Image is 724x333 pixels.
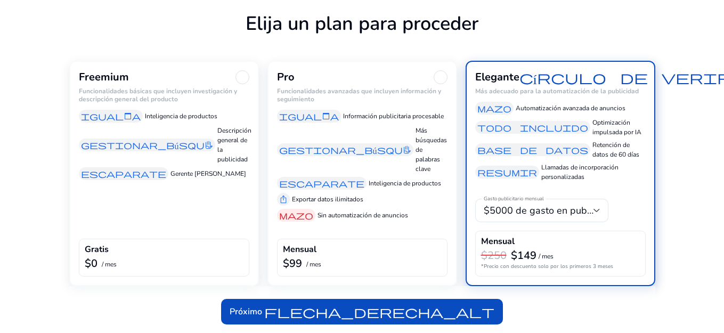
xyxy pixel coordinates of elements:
font: / mes [306,260,321,269]
button: Próximoflecha_derecha_alt [221,299,503,324]
font: gestionar_búsqueda [279,144,411,155]
font: / mes [539,252,554,261]
font: Mensual [481,235,515,247]
font: mazo [279,210,313,221]
font: ios_share [279,194,288,205]
font: base de datos [477,144,588,155]
font: gestionar_búsqueda [81,140,213,150]
font: $99 [283,256,302,271]
font: Descripción general de la publicidad [217,126,251,164]
font: Automatización avanzada de anuncios [516,104,625,112]
font: Mensual [283,243,316,255]
font: Inteligencia de productos [369,179,441,188]
font: Más búsquedas de palabras clave [416,126,447,173]
font: / mes [102,260,117,269]
font: Retención de datos de 60 días [592,141,639,159]
font: Funcionalidades básicas que incluyen investigación y descripción general del producto [79,87,237,103]
font: Llamadas de incorporación personalizadas [541,163,619,181]
font: Elija un plan para proceder [246,11,478,37]
font: Más adecuado para la automatización de la publicidad [475,87,639,95]
font: Elegante [475,70,519,84]
font: Información publicitaria procesable [343,112,444,120]
font: resumir [477,167,537,177]
font: $149 [511,248,536,263]
font: flecha_derecha_alt [264,304,494,319]
font: Exportar datos ilimitados [292,195,363,204]
font: igualada [279,111,339,121]
font: todo incluido [477,122,588,133]
font: Inteligencia de productos [145,112,217,120]
font: $0 [85,256,97,271]
font: Próximo [230,306,262,318]
font: Pro [277,70,295,84]
font: $250 [481,248,507,263]
font: Freemium [79,70,129,84]
font: Gratis [85,243,109,255]
font: Funcionalidades avanzadas que incluyen información y seguimiento [277,87,441,103]
font: escaparate [279,178,364,189]
font: Sin automatización de anuncios [318,211,408,220]
font: escaparate [81,168,166,179]
font: Gerente [PERSON_NAME] [170,169,246,178]
font: $5000 de gasto en publicidad al mes [484,204,647,217]
font: Gasto publicitario mensual [484,196,544,203]
font: *Precio con descuento solo por los primeros 3 meses [481,263,613,270]
font: Optimización impulsada por IA [592,118,641,136]
font: igualada [81,111,141,121]
font: mazo [477,103,511,113]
